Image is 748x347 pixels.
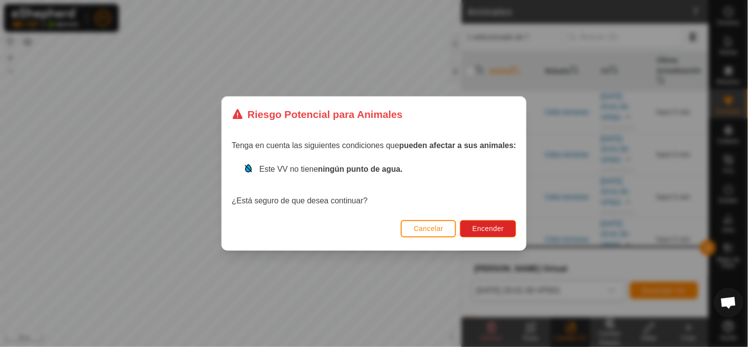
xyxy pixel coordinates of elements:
span: Encender [472,225,504,232]
div: Riesgo Potencial para Animales [232,107,403,122]
span: Cancelar [414,225,443,232]
span: Tenga en cuenta las siguientes condiciones que [232,141,516,150]
div: Chat abierto [714,288,744,317]
span: Este VV no tiene [259,165,403,173]
button: Encender [460,220,516,237]
strong: ningún punto de agua. [318,165,403,173]
button: Cancelar [401,220,456,237]
div: ¿Está seguro de que desea continuar? [232,163,516,207]
strong: pueden afectar a sus animales: [399,141,516,150]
